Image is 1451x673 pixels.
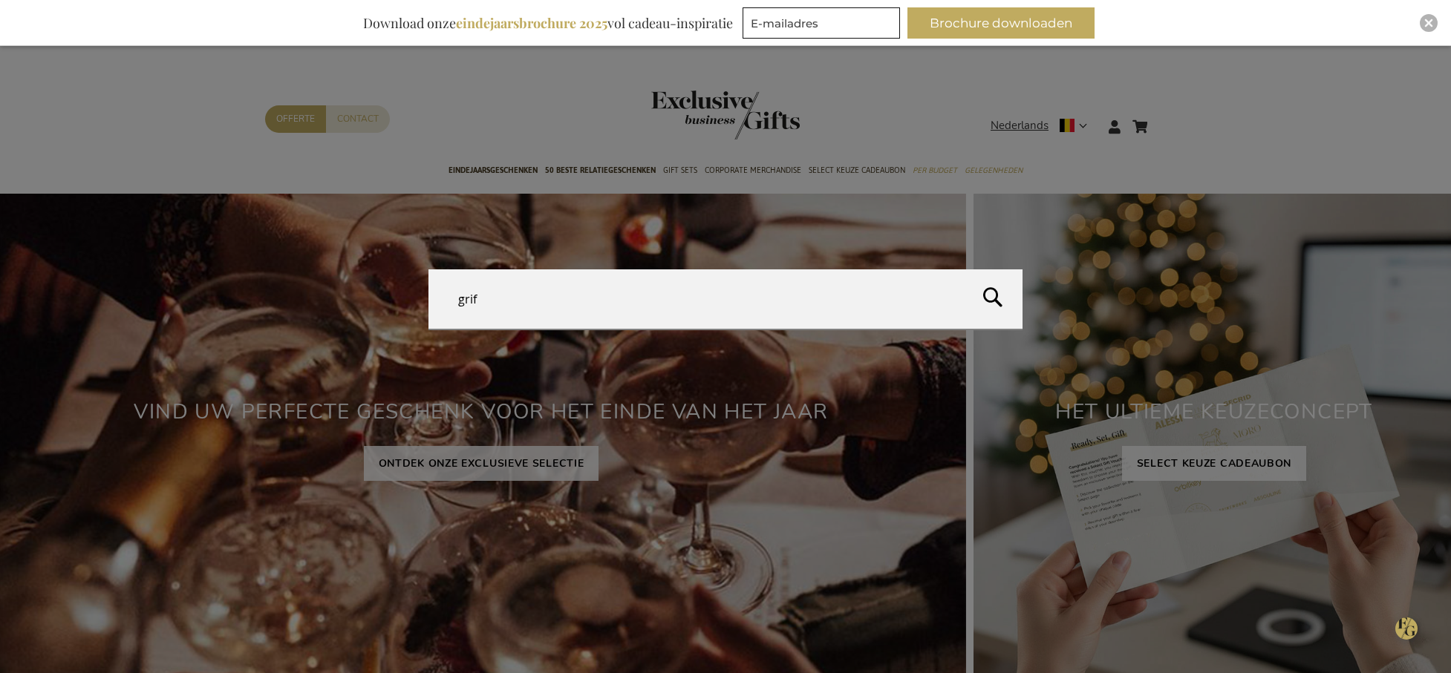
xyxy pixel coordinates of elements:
div: Download onze vol cadeau-inspiratie [356,7,740,39]
b: eindejaarsbrochure 2025 [456,14,607,32]
form: marketing offers and promotions [743,7,904,43]
div: Close [1420,14,1438,32]
img: Close [1424,19,1433,27]
button: Brochure downloaden [907,7,1095,39]
input: E-mailadres [743,7,900,39]
input: Doorzoek de hele winkel [428,269,1023,329]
